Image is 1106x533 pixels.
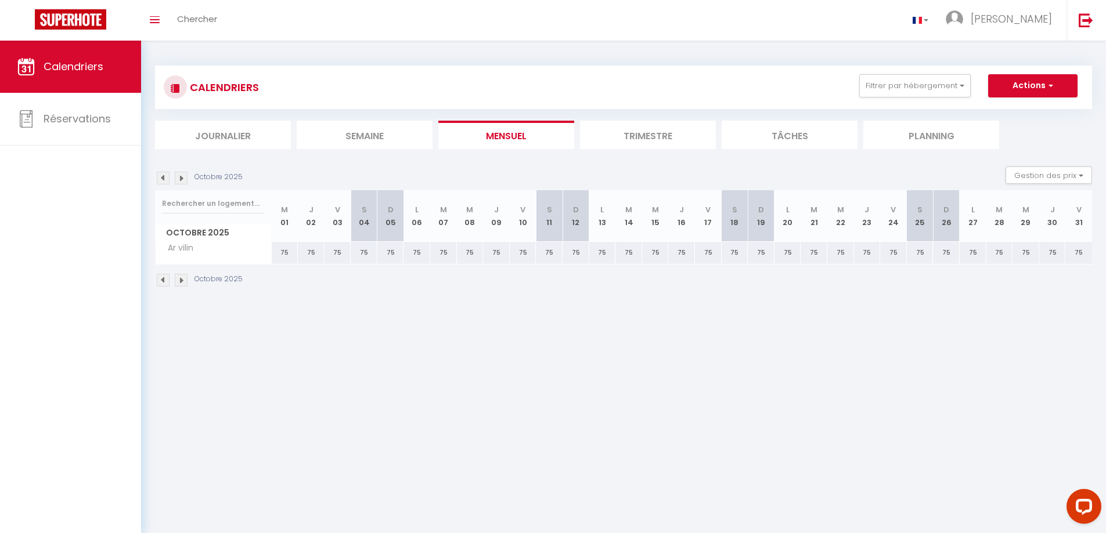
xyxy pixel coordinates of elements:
h3: CALENDRIERS [187,74,259,100]
div: 75 [563,242,589,263]
abbr: M [810,204,817,215]
span: Réservations [44,111,111,126]
div: 75 [642,242,669,263]
div: 75 [483,242,510,263]
div: 75 [377,242,404,263]
li: Trimestre [580,121,716,149]
div: 75 [722,242,748,263]
div: 75 [907,242,934,263]
th: 07 [430,190,457,242]
abbr: L [786,204,790,215]
button: Gestion des prix [1006,166,1092,184]
abbr: J [1050,204,1055,215]
span: Calendriers [44,59,103,74]
abbr: L [600,204,604,215]
th: 04 [351,190,377,242]
div: 75 [695,242,722,263]
th: 28 [986,190,1013,242]
abbr: D [388,204,394,215]
abbr: S [732,204,737,215]
div: 75 [298,242,325,263]
img: logout [1079,13,1093,27]
abbr: M [281,204,288,215]
abbr: S [547,204,552,215]
div: 75 [404,242,430,263]
abbr: M [625,204,632,215]
div: 75 [589,242,616,263]
abbr: V [520,204,525,215]
abbr: S [362,204,367,215]
th: 30 [1039,190,1066,242]
abbr: V [891,204,896,215]
span: Ar vilin [157,242,201,255]
abbr: L [971,204,975,215]
p: Octobre 2025 [194,274,243,285]
th: 16 [668,190,695,242]
div: 75 [854,242,881,263]
li: Semaine [297,121,433,149]
th: 24 [880,190,907,242]
div: 75 [827,242,854,263]
div: 75 [457,242,484,263]
span: Octobre 2025 [156,224,271,241]
div: 75 [933,242,960,263]
th: 17 [695,190,722,242]
th: 11 [536,190,563,242]
abbr: M [440,204,447,215]
th: 03 [325,190,351,242]
th: 31 [1065,190,1092,242]
div: 75 [801,242,827,263]
th: 06 [404,190,430,242]
th: 10 [510,190,536,242]
div: 75 [615,242,642,263]
th: 25 [907,190,934,242]
abbr: V [1076,204,1082,215]
th: 14 [615,190,642,242]
div: 75 [536,242,563,263]
iframe: LiveChat chat widget [1057,484,1106,533]
abbr: M [837,204,844,215]
li: Mensuel [438,121,574,149]
abbr: J [864,204,869,215]
abbr: D [573,204,579,215]
img: ... [946,10,963,28]
th: 08 [457,190,484,242]
abbr: J [679,204,684,215]
div: 75 [351,242,377,263]
li: Planning [863,121,999,149]
div: 75 [880,242,907,263]
div: 75 [272,242,298,263]
th: 26 [933,190,960,242]
abbr: M [652,204,659,215]
abbr: M [1022,204,1029,215]
th: 09 [483,190,510,242]
th: 19 [748,190,774,242]
th: 22 [827,190,854,242]
button: Actions [988,74,1078,97]
th: 13 [589,190,616,242]
abbr: J [309,204,314,215]
div: 75 [668,242,695,263]
th: 05 [377,190,404,242]
abbr: J [494,204,499,215]
div: 75 [774,242,801,263]
th: 18 [722,190,748,242]
span: Chercher [177,13,217,25]
th: 02 [298,190,325,242]
th: 29 [1013,190,1039,242]
div: 75 [1039,242,1066,263]
abbr: S [917,204,923,215]
img: Super Booking [35,9,106,30]
p: Octobre 2025 [194,172,243,183]
div: 75 [1065,242,1092,263]
li: Tâches [722,121,858,149]
div: 75 [748,242,774,263]
th: 15 [642,190,669,242]
abbr: M [996,204,1003,215]
div: 75 [430,242,457,263]
span: [PERSON_NAME] [971,12,1052,26]
abbr: D [943,204,949,215]
div: 75 [325,242,351,263]
abbr: V [705,204,711,215]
